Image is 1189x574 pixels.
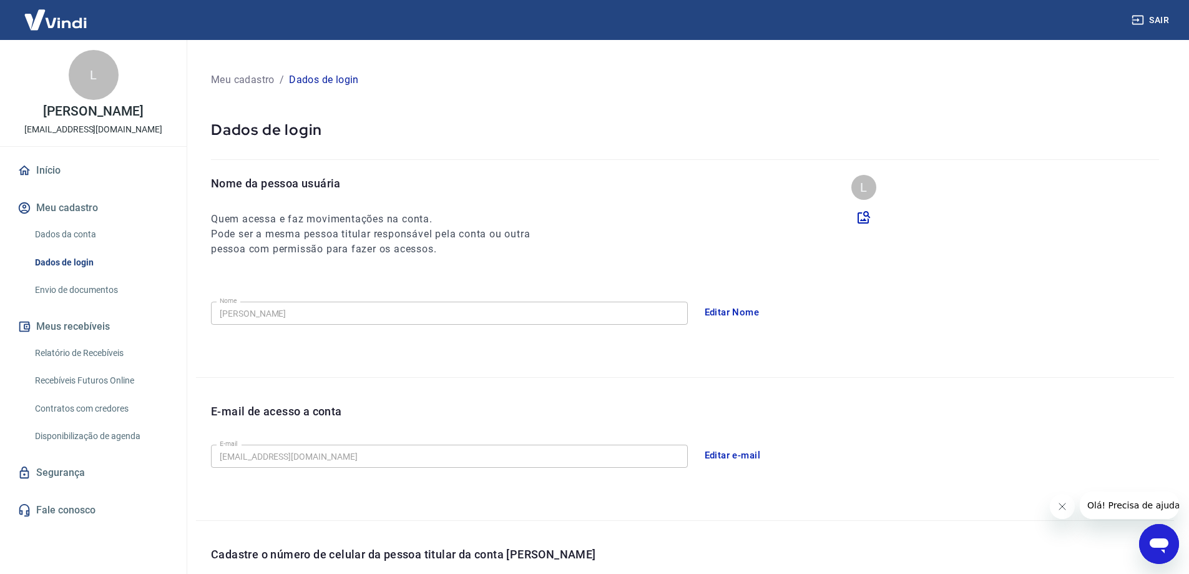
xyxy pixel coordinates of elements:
iframe: Mensagem da empresa [1080,492,1179,519]
a: Fale conosco [15,497,172,524]
iframe: Fechar mensagem [1050,494,1075,519]
a: Segurança [15,459,172,487]
iframe: Botão para abrir a janela de mensagens [1139,524,1179,564]
a: Contratos com credores [30,396,172,422]
p: / [280,72,284,87]
p: [EMAIL_ADDRESS][DOMAIN_NAME] [24,123,162,136]
button: Sair [1129,9,1174,32]
p: Meu cadastro [211,72,275,87]
h6: Quem acessa e faz movimentações na conta. [211,212,553,227]
p: Nome da pessoa usuária [211,175,553,192]
label: E-mail [220,439,237,448]
div: L [69,50,119,100]
div: L [851,175,876,200]
p: Cadastre o número de celular da pessoa titular da conta [PERSON_NAME] [211,546,1174,563]
a: Dados da conta [30,222,172,247]
img: Vindi [15,1,96,39]
a: Início [15,157,172,184]
button: Editar e-mail [698,442,768,468]
label: Nome [220,296,237,305]
button: Meus recebíveis [15,313,172,340]
button: Meu cadastro [15,194,172,222]
p: Dados de login [289,72,359,87]
p: [PERSON_NAME] [43,105,143,118]
a: Recebíveis Futuros Online [30,368,172,393]
p: E-mail de acesso a conta [211,403,342,420]
a: Envio de documentos [30,277,172,303]
p: Dados de login [211,120,1159,139]
a: Dados de login [30,250,172,275]
span: Olá! Precisa de ajuda? [7,9,105,19]
a: Disponibilização de agenda [30,423,172,449]
a: Relatório de Recebíveis [30,340,172,366]
button: Editar Nome [698,299,766,325]
h6: Pode ser a mesma pessoa titular responsável pela conta ou outra pessoa com permissão para fazer o... [211,227,553,257]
